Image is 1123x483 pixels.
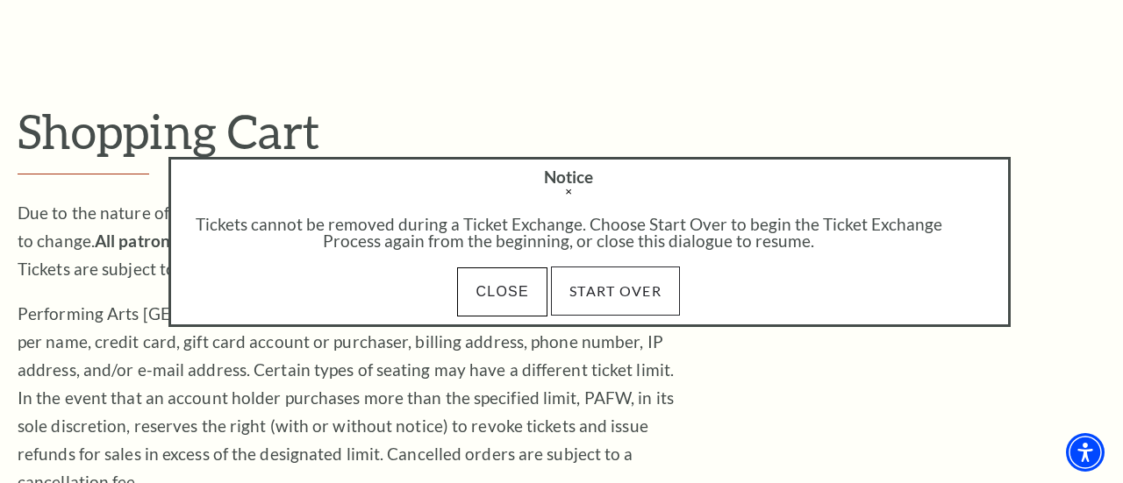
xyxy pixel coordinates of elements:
button: Close [565,185,572,198]
h5: Notice [180,168,958,185]
a: Start Over [551,266,680,316]
p: Shopping Cart [18,103,1105,160]
button: Close [457,267,547,316]
div: Tickets cannot be removed during a Ticket Exchange. Choose Start Over to begin the Ticket Exchang... [180,216,958,249]
span: × [565,185,572,198]
span: Due to the nature of live entertainment, dates, times, performers, and prices are subject to chan... [18,202,669,279]
div: Accessibility Menu [1066,433,1105,472]
strong: All patrons, regardless of age, must have a ticket [95,231,454,251]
